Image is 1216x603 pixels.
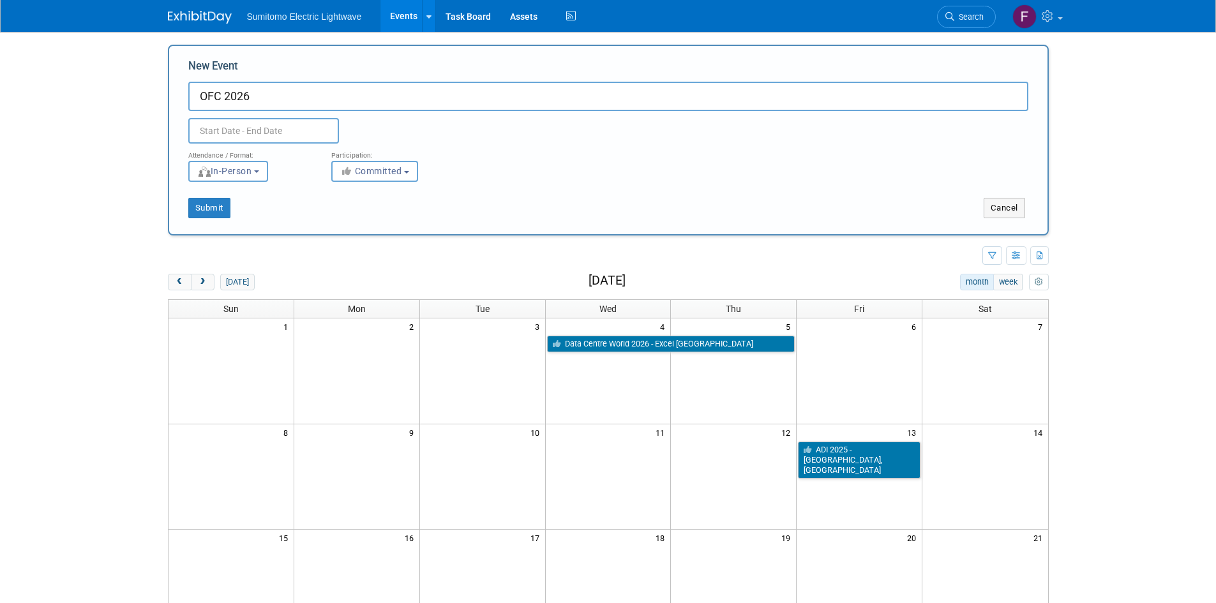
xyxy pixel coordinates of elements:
[993,274,1023,290] button: week
[223,304,239,314] span: Sun
[654,424,670,440] span: 11
[599,304,617,314] span: Wed
[188,161,268,182] button: In-Person
[282,424,294,440] span: 8
[534,318,545,334] span: 3
[168,274,191,290] button: prev
[191,274,214,290] button: next
[331,144,455,160] div: Participation:
[168,11,232,24] img: ExhibitDay
[188,144,312,160] div: Attendance / Format:
[589,274,626,288] h2: [DATE]
[408,318,419,334] span: 2
[188,118,339,144] input: Start Date - End Date
[529,530,545,546] span: 17
[1029,274,1048,290] button: myCustomButton
[348,304,366,314] span: Mon
[247,11,362,22] span: Sumitomo Electric Lightwave
[1012,4,1037,29] img: Faith Byrd
[780,424,796,440] span: 12
[854,304,864,314] span: Fri
[937,6,996,28] a: Search
[784,318,796,334] span: 5
[403,530,419,546] span: 16
[188,198,230,218] button: Submit
[726,304,741,314] span: Thu
[220,274,254,290] button: [DATE]
[906,424,922,440] span: 13
[408,424,419,440] span: 9
[188,59,238,78] label: New Event
[547,336,795,352] a: Data Centre World 2026 - Excel [GEOGRAPHIC_DATA]
[984,198,1025,218] button: Cancel
[979,304,992,314] span: Sat
[188,82,1028,111] input: Name of Trade Show / Conference
[960,274,994,290] button: month
[906,530,922,546] span: 20
[1035,278,1043,287] i: Personalize Calendar
[954,12,984,22] span: Search
[278,530,294,546] span: 15
[529,424,545,440] span: 10
[659,318,670,334] span: 4
[476,304,490,314] span: Tue
[798,442,920,478] a: ADI 2025 - [GEOGRAPHIC_DATA], [GEOGRAPHIC_DATA]
[197,166,252,176] span: In-Person
[1037,318,1048,334] span: 7
[780,530,796,546] span: 19
[282,318,294,334] span: 1
[340,166,402,176] span: Committed
[331,161,418,182] button: Committed
[910,318,922,334] span: 6
[654,530,670,546] span: 18
[1032,424,1048,440] span: 14
[1032,530,1048,546] span: 21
